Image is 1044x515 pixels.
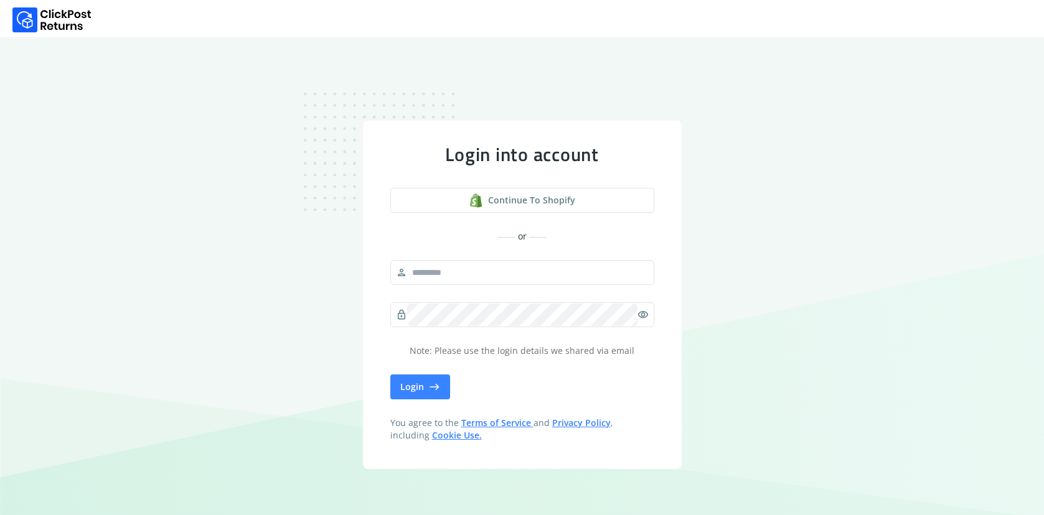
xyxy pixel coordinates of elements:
img: Logo [12,7,92,32]
div: or [390,230,654,243]
a: Cookie Use. [432,429,482,441]
span: visibility [637,306,649,323]
span: person [396,264,407,281]
a: Terms of Service [461,417,534,429]
img: shopify logo [469,193,483,208]
span: Continue to shopify [488,194,575,206]
button: Continue to shopify [390,188,654,213]
div: Login into account [390,143,654,165]
button: Login east [390,374,450,399]
p: Note: Please use the login details we shared via email [390,345,654,357]
span: east [429,378,440,396]
a: shopify logoContinue to shopify [390,188,654,213]
span: lock [396,306,407,323]
a: Privacy Policy [552,417,611,429]
span: You agree to the and , including [390,417,654,442]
